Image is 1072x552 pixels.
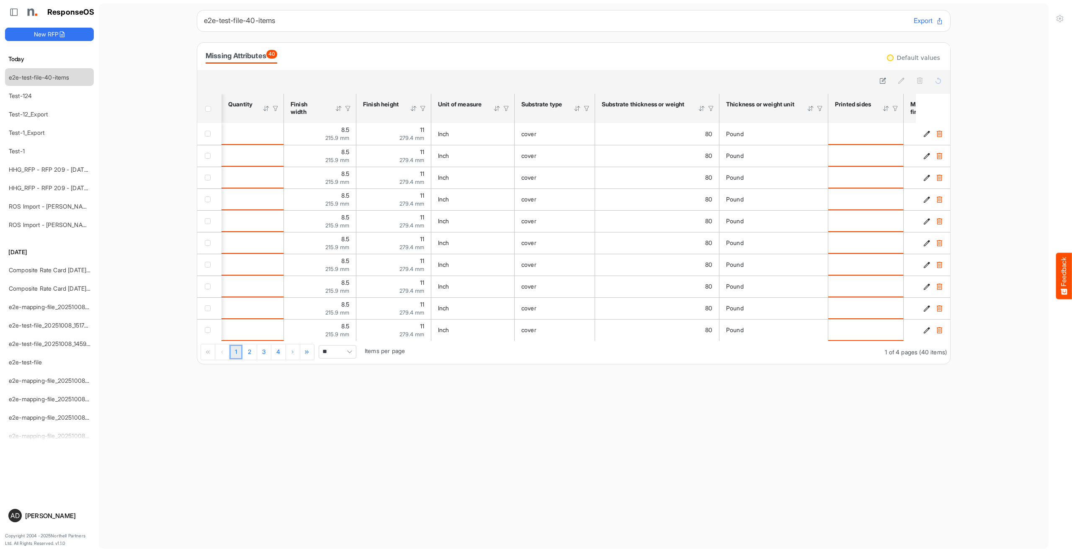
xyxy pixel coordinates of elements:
[904,167,983,188] td: is template cell Column Header httpsnorthellcomontologiesmapping-rulesmanufacturinghassubstratefi...
[420,279,424,286] span: 11
[291,101,324,116] div: Finish width
[431,123,515,145] td: Inch is template cell Column Header httpsnorthellcomontologiesmapping-rulesmeasurementhasunitofme...
[521,196,536,203] span: cover
[204,17,907,24] h6: e2e-test-file-40-items
[222,297,284,319] td: is template cell Column Header httpsnorthellcomontologiesmapping-rulesorderhasquantity
[9,184,155,191] a: HHG_RFP - RFP 209 - [DATE] - ROS TEST 3 (LITE) (2)
[595,188,719,210] td: 80 is template cell Column Header httpsnorthellcomontologiesmapping-rulesmaterialhasmaterialthick...
[197,167,222,188] td: checkbox
[197,319,222,341] td: checkbox
[9,203,117,210] a: ROS Import - [PERSON_NAME] - ROS 11
[438,261,449,268] span: Inch
[399,331,424,338] span: 279.4 mm
[726,130,744,137] span: Pound
[515,145,595,167] td: cover is template cell Column Header httpsnorthellcomontologiesmapping-rulesmaterialhassubstratem...
[705,130,712,137] span: 80
[595,297,719,319] td: 80 is template cell Column Header httpsnorthellcomontologiesmapping-rulesmaterialhasmaterialthick...
[916,254,952,276] td: 72f582a2-fe42-4314-9384-05fe81a56568 is template cell Column Header
[521,101,563,108] div: Substrate type
[438,217,449,224] span: Inch
[399,178,424,185] span: 279.4 mm
[325,178,349,185] span: 215.9 mm
[935,282,943,291] button: Delete
[521,217,536,224] span: cover
[705,152,712,159] span: 80
[595,145,719,167] td: 80 is template cell Column Header httpsnorthellcomontologiesmapping-rulesmaterialhasmaterialthick...
[356,297,431,319] td: 11 is template cell Column Header httpsnorthellcomontologiesmapping-rulesmeasurementhasfinishsize...
[356,145,431,167] td: 11 is template cell Column Header httpsnorthellcomontologiesmapping-rulesmeasurementhasfinishsize...
[284,319,356,341] td: 8.5 is template cell Column Header httpsnorthellcomontologiesmapping-rulesmeasurementhasfinishsiz...
[284,123,356,145] td: 8.5 is template cell Column Header httpsnorthellcomontologiesmapping-rulesmeasurementhasfinishsiz...
[286,344,300,359] div: Go to next page
[197,145,222,167] td: checkbox
[828,232,904,254] td: is template cell Column Header httpsnorthellcomontologiesmapping-rulesmanufacturinghasprintedsides
[399,134,424,141] span: 279.4 mm
[9,74,70,81] a: e2e-test-file-40-items
[10,512,20,519] span: AD
[438,152,449,159] span: Inch
[719,167,828,188] td: Pound is template cell Column Header httpsnorthellcomontologiesmapping-rulesmaterialhasmaterialth...
[284,210,356,232] td: 8.5 is template cell Column Header httpsnorthellcomontologiesmapping-rulesmeasurementhasfinishsiz...
[923,217,931,225] button: Edit
[910,101,951,116] div: Material finish
[197,341,950,364] div: Pager Container
[935,261,943,269] button: Delete
[5,532,94,547] p: Copyright 2004 - 2025 Northell Partners Ltd. All Rights Reserved. v 1.1.0
[197,210,222,232] td: checkbox
[816,105,824,112] div: Filter Icon
[419,105,427,112] div: Filter Icon
[595,210,719,232] td: 80 is template cell Column Header httpsnorthellcomontologiesmapping-rulesmaterialhasmaterialthick...
[356,210,431,232] td: 11 is template cell Column Header httpsnorthellcomontologiesmapping-rulesmeasurementhasfinishsize...
[935,152,943,160] button: Delete
[719,232,828,254] td: Pound is template cell Column Header httpsnorthellcomontologiesmapping-rulesmaterialhasmaterialth...
[341,257,349,264] span: 8.5
[515,123,595,145] td: cover is template cell Column Header httpsnorthellcomontologiesmapping-rulesmaterialhassubstratem...
[916,123,952,145] td: 9dc7831e-a157-4cef-b9ec-e3142b1839bf is template cell Column Header
[904,188,983,210] td: is template cell Column Header httpsnorthellcomontologiesmapping-rulesmanufacturinghassubstratefi...
[341,192,349,199] span: 8.5
[719,210,828,232] td: Pound is template cell Column Header httpsnorthellcomontologiesmapping-rulesmaterialhasmaterialth...
[904,123,983,145] td: is template cell Column Header httpsnorthellcomontologiesmapping-rulesmanufacturinghassubstratefi...
[325,222,349,229] span: 215.9 mm
[47,8,95,17] h1: ResponseOS
[515,188,595,210] td: cover is template cell Column Header httpsnorthellcomontologiesmapping-rulesmaterialhassubstratem...
[356,276,431,297] td: 11 is template cell Column Header httpsnorthellcomontologiesmapping-rulesmeasurementhasfinishsize...
[835,101,871,108] div: Printed sides
[914,15,943,26] button: Export
[5,28,94,41] button: New RFP
[222,232,284,254] td: is template cell Column Header httpsnorthellcomontologiesmapping-rulesorderhasquantity
[521,174,536,181] span: cover
[515,319,595,341] td: cover is template cell Column Header httpsnorthellcomontologiesmapping-rulesmaterialhassubstratem...
[705,261,712,268] span: 80
[515,297,595,319] td: cover is template cell Column Header httpsnorthellcomontologiesmapping-rulesmaterialhassubstratem...
[828,276,904,297] td: is template cell Column Header httpsnorthellcomontologiesmapping-rulesmanufacturinghasprintedsides
[9,377,106,384] a: e2e-mapping-file_20251008_134750
[284,145,356,167] td: 8.5 is template cell Column Header httpsnorthellcomontologiesmapping-rulesmeasurementhasfinishsiz...
[284,297,356,319] td: 8.5 is template cell Column Header httpsnorthellcomontologiesmapping-rulesmeasurementhasfinishsiz...
[828,297,904,319] td: is template cell Column Header httpsnorthellcomontologiesmapping-rulesmanufacturinghasprintedsides
[923,152,931,160] button: Edit
[9,395,106,402] a: e2e-mapping-file_20251008_133625
[325,287,349,294] span: 215.9 mm
[595,232,719,254] td: 80 is template cell Column Header httpsnorthellcomontologiesmapping-rulesmaterialhasmaterialthick...
[705,174,712,181] span: 80
[521,283,536,290] span: cover
[9,285,117,292] a: Composite Rate Card [DATE]_smaller (2)
[257,345,271,360] a: Page 3 of 4 Pages
[420,148,424,155] span: 11
[521,239,536,246] span: cover
[420,322,424,330] span: 11
[935,195,943,204] button: Delete
[325,244,349,250] span: 215.9 mm
[828,167,904,188] td: is template cell Column Header httpsnorthellcomontologiesmapping-rulesmanufacturinghasprintedsides
[341,301,349,308] span: 8.5
[923,239,931,247] button: Edit
[9,166,154,173] a: HHG_RFP - RFP 209 - [DATE] - ROS TEST 3 (LITE) (1)
[9,340,92,347] a: e2e-test-file_20251008_145918
[828,210,904,232] td: is template cell Column Header httpsnorthellcomontologiesmapping-rulesmanufacturinghasprintedsides
[916,167,952,188] td: 30fd050c-14ac-490f-bc39-9bd54d35a83a is template cell Column Header
[923,261,931,269] button: Edit
[935,326,943,334] button: Delete
[923,304,931,312] button: Edit
[726,196,744,203] span: Pound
